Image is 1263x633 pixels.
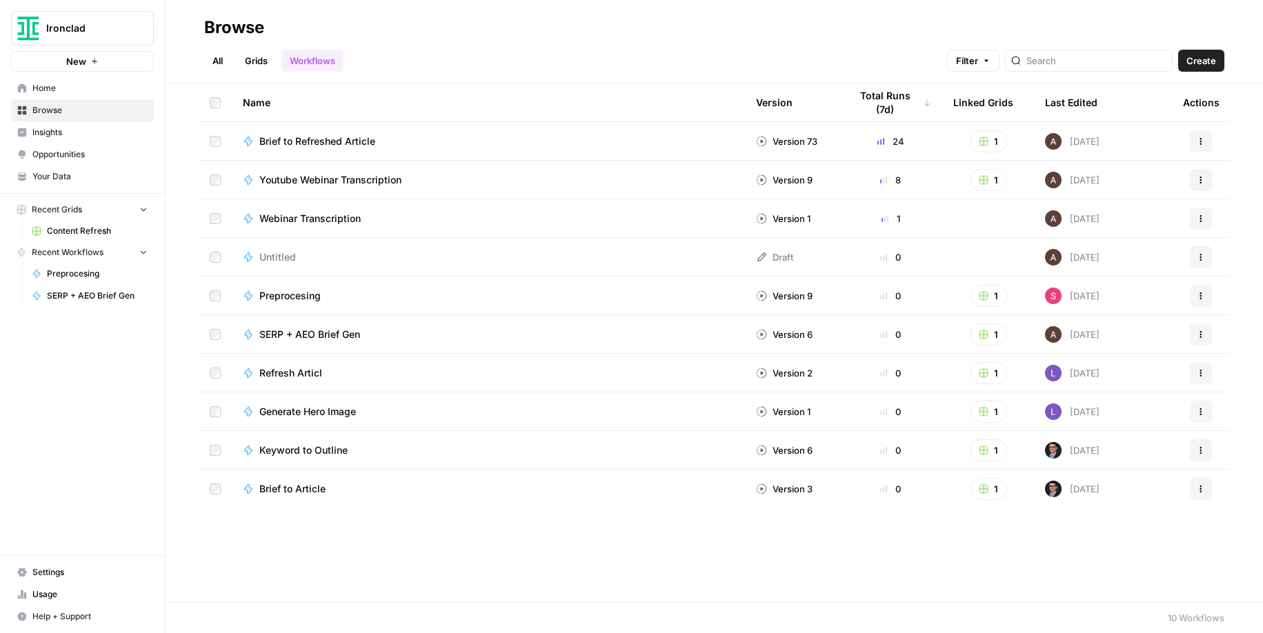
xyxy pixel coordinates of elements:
button: Create [1178,50,1224,72]
span: Youtube Webinar Transcription [259,173,401,187]
img: ldmwv53b2lcy2toudj0k1c5n5o6j [1045,481,1062,497]
span: Preprocesing [47,268,148,280]
div: 24 [850,134,931,148]
span: Recent Grids [32,203,82,216]
div: Version 6 [756,443,813,457]
a: Youtube Webinar Transcription [243,173,734,187]
div: Version 1 [756,212,810,225]
button: 1 [970,362,1007,384]
div: 0 [850,482,931,496]
input: Search [1026,54,1166,68]
span: Webinar Transcription [259,212,361,225]
span: Help + Support [32,610,148,623]
div: Actions [1183,83,1220,121]
span: Untitled [259,250,296,264]
a: Brief to Article [243,482,734,496]
a: Brief to Refreshed Article [243,134,734,148]
div: 0 [850,405,931,419]
div: Name [243,83,734,121]
a: Usage [11,583,154,605]
div: 1 [850,212,931,225]
img: Ironclad Logo [16,16,41,41]
a: SERP + AEO Brief Gen [243,328,734,341]
button: 1 [970,439,1007,461]
div: Version 3 [756,482,813,496]
button: Workspace: Ironclad [11,11,154,46]
div: Version 1 [756,405,810,419]
div: Linked Grids [953,83,1013,121]
button: Recent Workflows [11,242,154,263]
a: Your Data [11,165,154,188]
div: Version 9 [756,289,813,303]
span: SERP + AEO Brief Gen [259,328,360,341]
a: Content Refresh [26,220,154,242]
a: Workflows [281,50,344,72]
span: Browse [32,104,148,117]
img: wtbmvrjo3qvncyiyitl6zoukl9gz [1045,172,1062,188]
div: Last Edited [1045,83,1097,121]
a: Browse [11,99,154,121]
div: Total Runs (7d) [850,83,931,121]
button: 1 [970,323,1007,345]
button: New [11,51,154,72]
a: Opportunities [11,143,154,165]
a: All [204,50,231,72]
div: Version [756,83,793,121]
a: Preprocesing [26,263,154,285]
a: Insights [11,121,154,143]
button: 1 [970,478,1007,500]
img: wtbmvrjo3qvncyiyitl6zoukl9gz [1045,326,1062,343]
div: Version 2 [756,366,813,380]
div: [DATE] [1045,133,1100,150]
span: Usage [32,588,148,601]
div: 0 [850,328,931,341]
span: Settings [32,566,148,579]
span: Ironclad [46,21,130,35]
div: [DATE] [1045,403,1100,420]
div: 8 [850,173,931,187]
button: 1 [970,285,1007,307]
div: Version 6 [756,328,813,341]
span: Refresh Articl [259,366,322,380]
a: Preprocesing [243,289,734,303]
span: Generate Hero Image [259,405,356,419]
div: 0 [850,366,931,380]
a: Grids [237,50,276,72]
button: Help + Support [11,605,154,627]
a: Untitled [243,250,734,264]
span: Content Refresh [47,225,148,237]
div: [DATE] [1045,172,1100,188]
span: Insights [32,126,148,139]
span: Preprocesing [259,289,321,303]
div: 0 [850,289,931,303]
button: 1 [970,130,1007,152]
div: Browse [204,17,264,39]
span: SERP + AEO Brief Gen [47,290,148,302]
span: Opportunities [32,148,148,161]
img: wtbmvrjo3qvncyiyitl6zoukl9gz [1045,133,1062,150]
span: Brief to Article [259,482,326,496]
span: Create [1186,54,1216,68]
a: SERP + AEO Brief Gen [26,285,154,307]
a: Settings [11,561,154,583]
a: Webinar Transcription [243,212,734,225]
div: 0 [850,250,931,264]
div: [DATE] [1045,442,1100,459]
div: [DATE] [1045,249,1100,265]
a: Home [11,77,154,99]
div: 10 Workflows [1168,611,1224,625]
img: ldmwv53b2lcy2toudj0k1c5n5o6j [1045,442,1062,459]
div: [DATE] [1045,481,1100,497]
div: [DATE] [1045,365,1100,381]
button: 1 [970,169,1007,191]
div: Version 73 [756,134,817,148]
div: Version 9 [756,173,813,187]
img: rn7sh892ioif0lo51687sih9ndqw [1045,403,1062,420]
span: Home [32,82,148,94]
button: 1 [970,401,1007,423]
img: wtbmvrjo3qvncyiyitl6zoukl9gz [1045,249,1062,265]
a: Refresh Articl [243,366,734,380]
div: [DATE] [1045,210,1100,227]
span: Keyword to Outline [259,443,348,457]
div: [DATE] [1045,326,1100,343]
